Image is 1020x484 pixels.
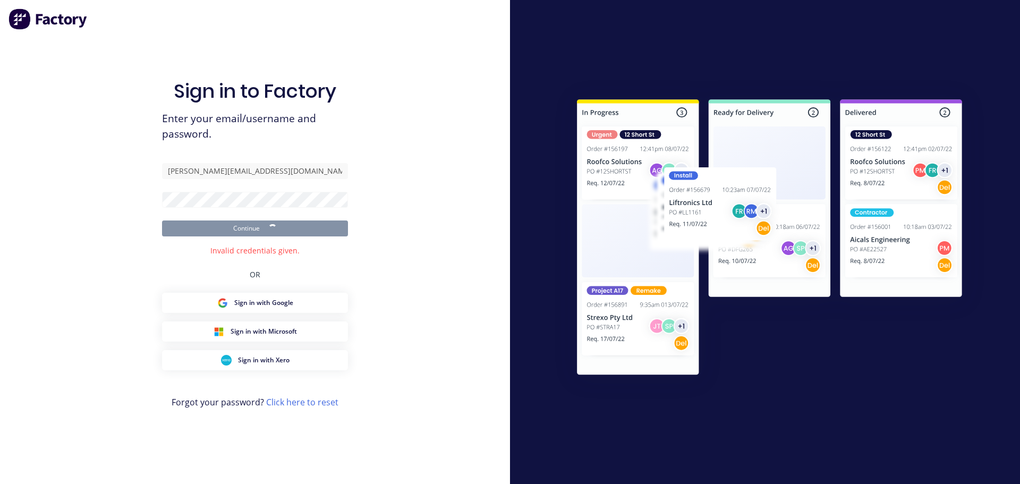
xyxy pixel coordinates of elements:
span: Sign in with Xero [238,355,290,365]
span: Enter your email/username and password. [162,111,348,142]
button: Xero Sign inSign in with Xero [162,350,348,370]
img: Factory [8,9,88,30]
div: OR [250,256,260,293]
h1: Sign in to Factory [174,80,336,103]
button: Microsoft Sign inSign in with Microsoft [162,321,348,342]
img: Google Sign in [217,298,228,308]
button: Continue [162,220,348,236]
img: Microsoft Sign in [214,326,224,337]
img: Xero Sign in [221,355,232,366]
span: Sign in with Microsoft [231,327,297,336]
img: Sign in [554,78,985,400]
div: Invalid credentials given. [210,245,300,256]
span: Forgot your password? [172,396,338,409]
span: Sign in with Google [234,298,293,308]
input: Email/Username [162,163,348,179]
a: Click here to reset [266,396,338,408]
button: Google Sign inSign in with Google [162,293,348,313]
